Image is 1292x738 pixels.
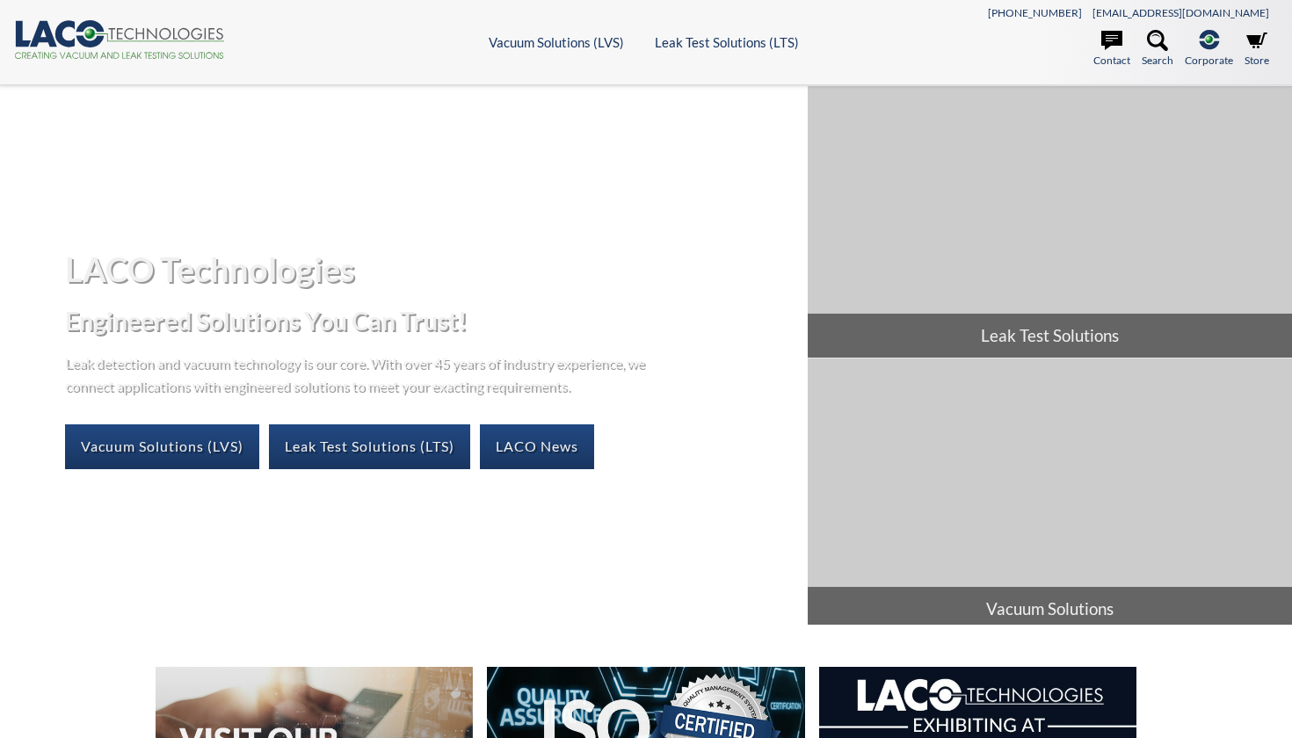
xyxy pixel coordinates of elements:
a: [PHONE_NUMBER] [988,6,1082,19]
span: Vacuum Solutions [808,587,1292,631]
a: Leak Test Solutions [808,86,1292,358]
a: Vacuum Solutions (LVS) [489,34,624,50]
a: [EMAIL_ADDRESS][DOMAIN_NAME] [1092,6,1269,19]
a: Search [1142,30,1173,69]
a: Leak Test Solutions (LTS) [655,34,799,50]
a: LACO News [480,424,594,468]
a: Vacuum Solutions [808,358,1292,630]
a: Store [1245,30,1269,69]
h1: LACO Technologies [65,248,794,291]
a: Contact [1093,30,1130,69]
span: Corporate [1185,52,1233,69]
h2: Engineered Solutions You Can Trust! [65,305,794,337]
span: Leak Test Solutions [808,314,1292,358]
p: Leak detection and vacuum technology is our core. With over 45 years of industry experience, we c... [65,351,654,396]
a: Leak Test Solutions (LTS) [269,424,470,468]
a: Vacuum Solutions (LVS) [65,424,259,468]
